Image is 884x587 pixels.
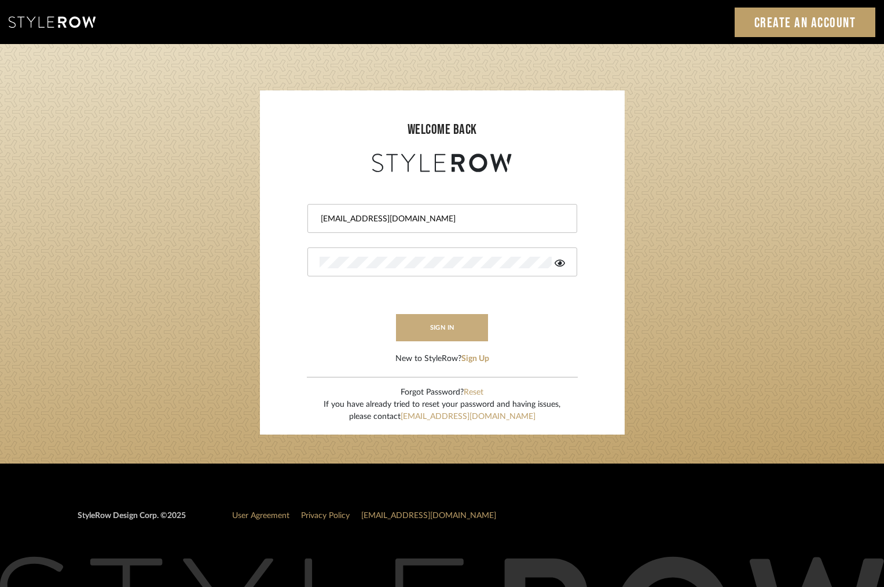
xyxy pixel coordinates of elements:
div: If you have already tried to reset your password and having issues, please contact [324,399,560,423]
div: welcome back [272,119,613,140]
a: [EMAIL_ADDRESS][DOMAIN_NAME] [401,413,535,421]
a: [EMAIL_ADDRESS][DOMAIN_NAME] [361,512,496,520]
div: New to StyleRow? [395,353,489,365]
button: sign in [396,314,489,341]
div: StyleRow Design Corp. ©2025 [78,510,186,531]
div: Forgot Password? [324,387,560,399]
a: User Agreement [232,512,289,520]
input: Email Address [320,213,562,225]
a: Privacy Policy [301,512,350,520]
button: Reset [464,387,483,399]
button: Sign Up [461,353,489,365]
a: Create an Account [735,8,876,37]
